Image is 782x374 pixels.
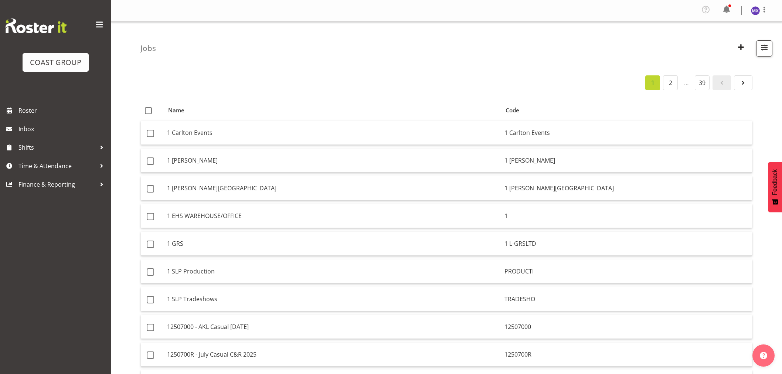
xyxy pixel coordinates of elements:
[164,176,501,200] td: 1 [PERSON_NAME][GEOGRAPHIC_DATA]
[18,179,96,190] span: Finance & Reporting
[164,121,501,145] td: 1 Carlton Events
[733,40,749,57] button: Create New Job
[164,204,501,228] td: 1 EHS WAREHOUSE/OFFICE
[760,352,767,359] img: help-xxl-2.png
[768,162,782,212] button: Feedback - Show survey
[756,40,772,57] button: Filter Jobs
[501,343,752,367] td: 1250700R
[501,149,752,173] td: 1 [PERSON_NAME]
[6,18,67,33] img: Rosterit website logo
[164,149,501,173] td: 1 [PERSON_NAME]
[164,232,501,256] td: 1 GRS
[501,259,752,283] td: PRODUCTI
[168,106,497,115] div: Name
[164,259,501,283] td: 1 SLP Production
[751,6,760,15] img: michelle-xiang8229.jpg
[663,75,678,90] a: 2
[501,315,752,339] td: 12507000
[501,287,752,311] td: TRADESHO
[501,232,752,256] td: 1 L-GRSLTD
[140,44,156,52] h4: Jobs
[501,176,752,200] td: 1 [PERSON_NAME][GEOGRAPHIC_DATA]
[18,123,107,135] span: Inbox
[164,287,501,311] td: 1 SLP Tradeshows
[18,105,107,116] span: Roster
[30,57,81,68] div: COAST GROUP
[695,75,710,90] a: 39
[772,169,778,195] span: Feedback
[18,142,96,153] span: Shifts
[501,204,752,228] td: 1
[501,121,752,145] td: 1 Carlton Events
[18,160,96,171] span: Time & Attendance
[164,315,501,339] td: 12507000 - AKL Casual [DATE]
[506,106,748,115] div: Code
[164,343,501,367] td: 1250700R - July Casual C&R 2025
